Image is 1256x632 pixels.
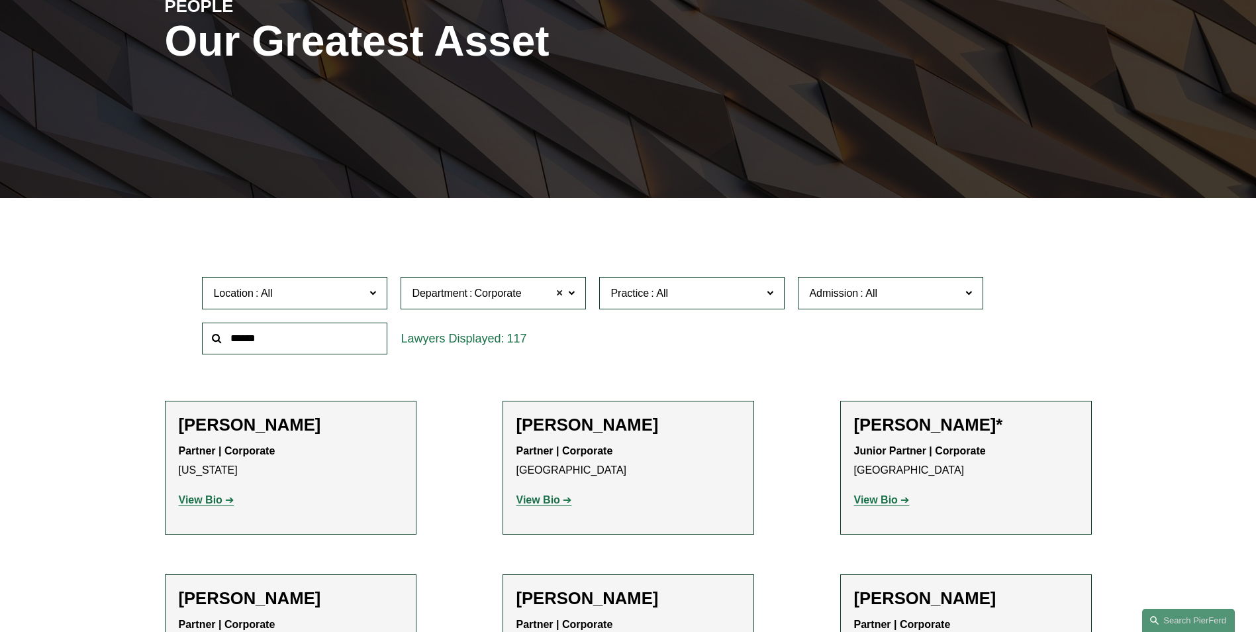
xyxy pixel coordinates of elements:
[516,442,740,480] p: [GEOGRAPHIC_DATA]
[412,288,467,299] span: Department
[854,494,898,505] strong: View Bio
[854,494,910,505] a: View Bio
[854,442,1078,480] p: [GEOGRAPHIC_DATA]
[854,619,951,630] strong: Partner | Corporate
[809,288,858,299] span: Admission
[516,619,613,630] strong: Partner | Corporate
[516,588,740,609] h2: [PERSON_NAME]
[516,415,740,435] h2: [PERSON_NAME]
[1142,609,1235,632] a: Search this site
[213,288,254,299] span: Location
[179,588,403,609] h2: [PERSON_NAME]
[516,445,613,456] strong: Partner | Corporate
[516,494,572,505] a: View Bio
[507,332,526,345] span: 117
[854,588,1078,609] h2: [PERSON_NAME]
[179,494,222,505] strong: View Bio
[179,494,234,505] a: View Bio
[610,288,649,299] span: Practice
[165,17,783,66] h1: Our Greatest Asset
[854,445,986,456] strong: Junior Partner | Corporate
[854,415,1078,435] h2: [PERSON_NAME]*
[516,494,560,505] strong: View Bio
[179,442,403,480] p: [US_STATE]
[179,445,275,456] strong: Partner | Corporate
[179,415,403,435] h2: [PERSON_NAME]
[474,285,521,302] span: Corporate
[179,619,275,630] strong: Partner | Corporate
